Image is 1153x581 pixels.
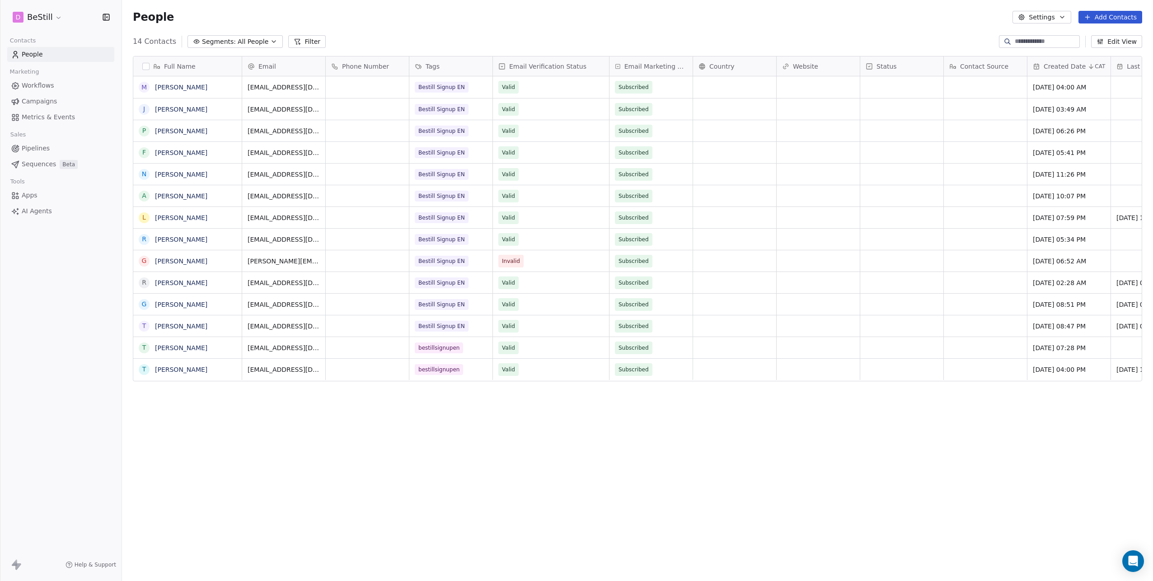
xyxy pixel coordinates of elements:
[860,56,943,76] div: Status
[415,364,463,375] span: bestillsignupen
[155,106,207,113] a: [PERSON_NAME]
[409,56,492,76] div: Tags
[7,94,114,109] a: Campaigns
[502,235,515,244] span: Valid
[142,343,146,352] div: T
[248,343,320,352] span: [EMAIL_ADDRESS][DOMAIN_NAME]
[155,236,207,243] a: [PERSON_NAME]
[22,191,37,200] span: Apps
[248,148,320,157] span: [EMAIL_ADDRESS][DOMAIN_NAME]
[142,234,146,244] div: R
[7,47,114,62] a: People
[142,321,146,331] div: T
[248,278,320,287] span: [EMAIL_ADDRESS][DOMAIN_NAME]
[155,127,207,135] a: [PERSON_NAME]
[793,62,818,71] span: Website
[16,13,21,22] span: D
[415,256,469,267] span: Bestill Signup EN
[258,62,276,71] span: Email
[624,62,687,71] span: Email Marketing Consent
[6,175,28,188] span: Tools
[142,300,147,309] div: G
[1095,63,1105,70] span: CAT
[22,159,56,169] span: Sequences
[619,192,649,201] span: Subscribed
[415,169,469,180] span: Bestill Signup EN
[609,56,693,76] div: Email Marketing Consent
[1033,257,1105,266] span: [DATE] 06:52 AM
[1033,127,1105,136] span: [DATE] 06:26 PM
[1033,300,1105,309] span: [DATE] 08:51 PM
[155,301,207,308] a: [PERSON_NAME]
[619,365,649,374] span: Subscribed
[502,322,515,331] span: Valid
[415,277,469,288] span: Bestill Signup EN
[155,323,207,330] a: [PERSON_NAME]
[326,56,409,76] div: Phone Number
[22,97,57,106] span: Campaigns
[619,83,649,92] span: Subscribed
[142,169,146,179] div: N
[22,81,54,90] span: Workflows
[1033,83,1105,92] span: [DATE] 04:00 AM
[155,149,207,156] a: [PERSON_NAME]
[502,365,515,374] span: Valid
[619,105,649,114] span: Subscribed
[155,366,207,373] a: [PERSON_NAME]
[202,37,236,47] span: Segments:
[164,62,196,71] span: Full Name
[502,105,515,114] span: Valid
[155,171,207,178] a: [PERSON_NAME]
[238,37,268,47] span: All People
[415,191,469,201] span: Bestill Signup EN
[248,322,320,331] span: [EMAIL_ADDRESS][DOMAIN_NAME]
[1033,278,1105,287] span: [DATE] 02:28 AM
[502,300,515,309] span: Valid
[7,188,114,203] a: Apps
[248,300,320,309] span: [EMAIL_ADDRESS][DOMAIN_NAME]
[142,256,147,266] div: G
[133,10,174,24] span: People
[619,148,649,157] span: Subscribed
[415,126,469,136] span: Bestill Signup EN
[1033,365,1105,374] span: [DATE] 04:00 PM
[75,561,116,568] span: Help & Support
[248,127,320,136] span: [EMAIL_ADDRESS][DOMAIN_NAME]
[502,192,515,201] span: Valid
[142,365,146,374] div: T
[7,204,114,219] a: AI Agents
[1033,322,1105,331] span: [DATE] 08:47 PM
[502,343,515,352] span: Valid
[502,148,515,157] span: Valid
[619,257,649,266] span: Subscribed
[960,62,1008,71] span: Contact Source
[493,56,609,76] div: Email Verification Status
[66,561,116,568] a: Help & Support
[155,258,207,265] a: [PERSON_NAME]
[11,9,64,25] button: DBeStill
[248,83,320,92] span: [EMAIL_ADDRESS][DOMAIN_NAME]
[133,36,176,47] span: 14 Contacts
[248,192,320,201] span: [EMAIL_ADDRESS][DOMAIN_NAME]
[1033,148,1105,157] span: [DATE] 05:41 PM
[155,344,207,351] a: [PERSON_NAME]
[502,213,515,222] span: Valid
[502,170,515,179] span: Valid
[502,127,515,136] span: Valid
[777,56,860,76] div: Website
[693,56,776,76] div: Country
[426,62,440,71] span: Tags
[248,105,320,114] span: [EMAIL_ADDRESS][DOMAIN_NAME]
[619,213,649,222] span: Subscribed
[7,141,114,156] a: Pipelines
[6,65,43,79] span: Marketing
[142,148,146,157] div: F
[248,235,320,244] span: [EMAIL_ADDRESS][DOMAIN_NAME]
[141,83,147,92] div: M
[415,147,469,158] span: Bestill Signup EN
[1012,11,1071,23] button: Settings
[502,257,520,266] span: Invalid
[415,104,469,115] span: Bestill Signup EN
[619,127,649,136] span: Subscribed
[1091,35,1142,48] button: Edit View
